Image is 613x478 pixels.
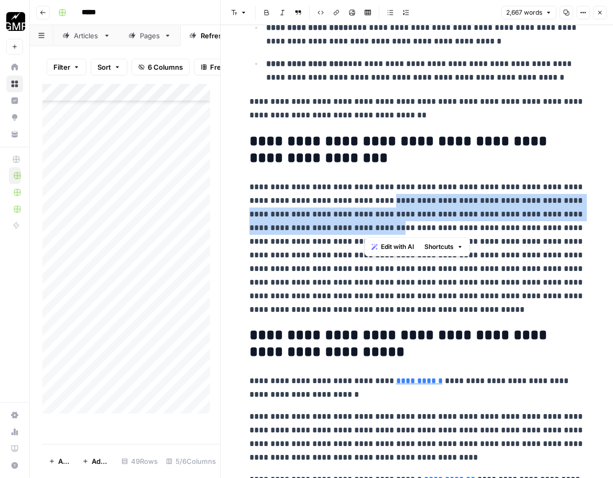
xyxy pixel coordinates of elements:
div: 5/6 Columns [162,453,220,470]
button: Sort [91,59,127,75]
div: 49 Rows [117,453,162,470]
a: Articles [53,25,119,46]
button: Filter [47,59,86,75]
button: Help + Support [6,457,23,474]
a: Usage [6,423,23,440]
span: Filter [53,62,70,72]
button: Add Row [42,453,76,470]
div: Articles [74,30,99,41]
button: Workspace: Growth Marketing Pro [6,8,23,35]
span: Edit with AI [381,242,414,252]
a: Settings [6,407,23,423]
button: Freeze Columns [194,59,271,75]
span: Freeze Columns [210,62,264,72]
a: Opportunities [6,109,23,126]
a: Your Data [6,126,23,143]
span: Add 10 Rows [92,456,111,466]
a: Pages [119,25,180,46]
span: Sort [97,62,111,72]
span: Add Row [58,456,70,466]
button: Edit with AI [367,240,418,254]
a: Browse [6,75,23,92]
a: Home [6,59,23,75]
button: Add 10 Rows [76,453,117,470]
a: Insights [6,92,23,109]
button: 2,667 words [501,6,556,19]
span: Shortcuts [424,242,454,252]
span: 6 Columns [148,62,183,72]
div: Pages [140,30,160,41]
a: Refresh Article [180,25,270,46]
button: 6 Columns [132,59,190,75]
img: Growth Marketing Pro Logo [6,12,25,31]
span: 2,667 words [506,8,542,17]
div: Refresh Article [201,30,249,41]
a: Learning Hub [6,440,23,457]
button: Shortcuts [420,240,467,254]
